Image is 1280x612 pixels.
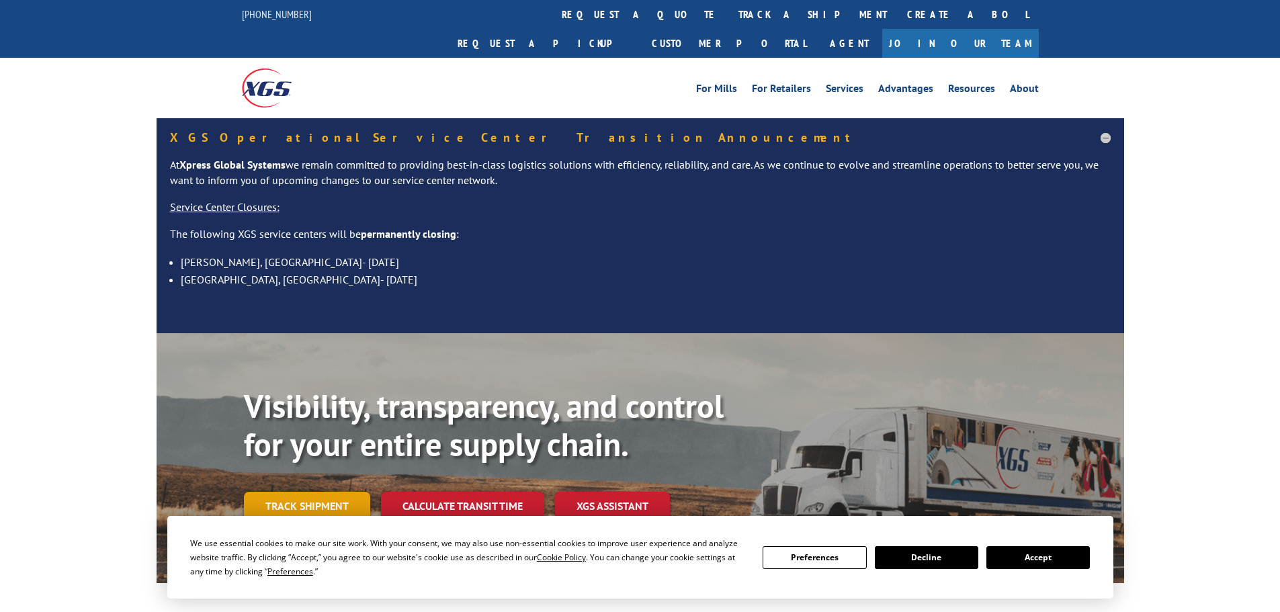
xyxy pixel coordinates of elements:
[763,546,866,569] button: Preferences
[1010,83,1039,98] a: About
[244,385,724,466] b: Visibility, transparency, and control for your entire supply chain.
[244,492,370,520] a: Track shipment
[948,83,995,98] a: Resources
[170,132,1111,144] h5: XGS Operational Service Center Transition Announcement
[167,516,1113,599] div: Cookie Consent Prompt
[696,83,737,98] a: For Mills
[242,7,312,21] a: [PHONE_NUMBER]
[875,546,978,569] button: Decline
[170,226,1111,253] p: The following XGS service centers will be :
[537,552,586,563] span: Cookie Policy
[190,536,746,578] div: We use essential cookies to make our site work. With your consent, we may also use non-essential ...
[752,83,811,98] a: For Retailers
[826,83,863,98] a: Services
[381,492,544,521] a: Calculate transit time
[267,566,313,577] span: Preferences
[555,492,670,521] a: XGS ASSISTANT
[170,200,280,214] u: Service Center Closures:
[816,29,882,58] a: Agent
[361,227,456,241] strong: permanently closing
[181,253,1111,271] li: [PERSON_NAME], [GEOGRAPHIC_DATA]- [DATE]
[642,29,816,58] a: Customer Portal
[882,29,1039,58] a: Join Our Team
[181,271,1111,288] li: [GEOGRAPHIC_DATA], [GEOGRAPHIC_DATA]- [DATE]
[170,157,1111,200] p: At we remain committed to providing best-in-class logistics solutions with efficiency, reliabilit...
[878,83,933,98] a: Advantages
[447,29,642,58] a: Request a pickup
[986,546,1090,569] button: Accept
[179,158,286,171] strong: Xpress Global Systems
